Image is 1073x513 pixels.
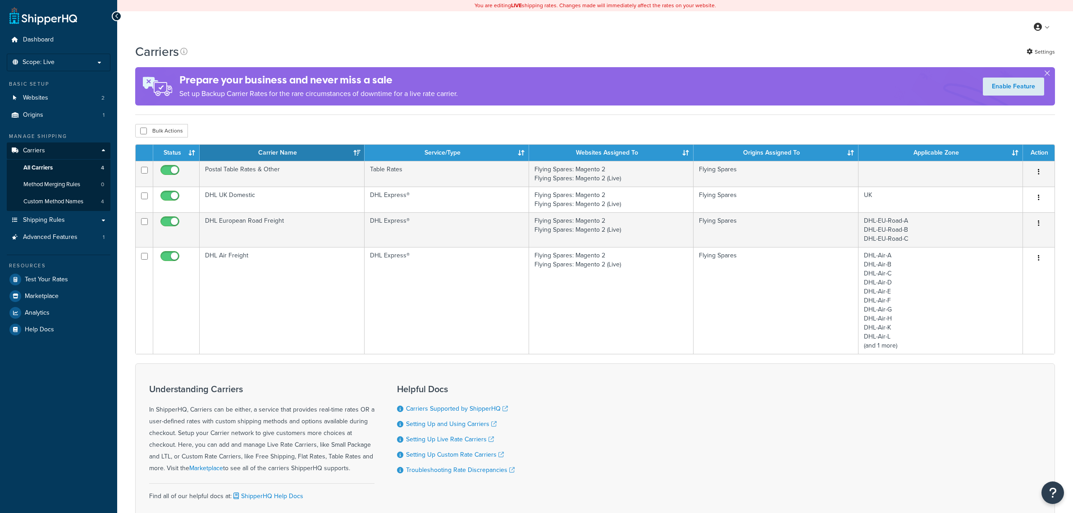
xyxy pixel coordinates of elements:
li: Carriers [7,142,110,211]
span: Method Merging Rules [23,181,80,188]
th: Applicable Zone: activate to sort column ascending [858,145,1023,161]
span: 4 [101,198,104,206]
td: UK [858,187,1023,212]
td: DHL Express® [365,212,529,247]
td: DHL-Air-A DHL-Air-B DHL-Air-C DHL-Air-D DHL-Air-E DHL-Air-F DHL-Air-G DHL-Air-H DHL-Air-K DHL-Air... [858,247,1023,354]
span: Shipping Rules [23,216,65,224]
h4: Prepare your business and never miss a sale [179,73,458,87]
li: Websites [7,90,110,106]
button: Open Resource Center [1041,481,1064,504]
td: Flying Spares: Magento 2 Flying Spares: Magento 2 (Live) [529,212,694,247]
a: Analytics [7,305,110,321]
img: ad-rules-rateshop-fe6ec290ccb7230408bd80ed9643f0289d75e0ffd9eb532fc0e269fcd187b520.png [135,67,179,105]
li: All Carriers [7,160,110,176]
b: LIVE [511,1,522,9]
a: Marketplace [189,463,223,473]
h3: Helpful Docs [397,384,515,394]
span: 4 [101,164,104,172]
li: Custom Method Names [7,193,110,210]
a: Custom Method Names 4 [7,193,110,210]
span: 0 [101,181,104,188]
a: Marketplace [7,288,110,304]
span: 2 [101,94,105,102]
td: Flying Spares: Magento 2 Flying Spares: Magento 2 (Live) [529,247,694,354]
td: DHL European Road Freight [200,212,364,247]
span: Test Your Rates [25,276,68,284]
td: DHL Express® [365,247,529,354]
th: Carrier Name: activate to sort column ascending [200,145,364,161]
a: Advanced Features 1 [7,229,110,246]
a: Carriers Supported by ShipperHQ [406,404,508,413]
span: Help Docs [25,326,54,334]
span: Marketplace [25,293,59,300]
span: 1 [103,234,105,241]
a: Help Docs [7,321,110,338]
a: Carriers [7,142,110,159]
div: In ShipperHQ, Carriers can be either, a service that provides real-time rates OR a user-defined r... [149,384,374,474]
p: Set up Backup Carrier Rates for the rare circumstances of downtime for a live rate carrier. [179,87,458,100]
a: Origins 1 [7,107,110,124]
td: Flying Spares [694,161,858,187]
td: DHL UK Domestic [200,187,364,212]
a: Setting Up Custom Rate Carriers [406,450,504,459]
span: All Carriers [23,164,53,172]
td: Flying Spares [694,212,858,247]
a: Enable Feature [983,78,1044,96]
div: Find all of our helpful docs at: [149,483,374,502]
li: Advanced Features [7,229,110,246]
span: Origins [23,111,43,119]
th: Websites Assigned To: activate to sort column ascending [529,145,694,161]
a: Setting Up and Using Carriers [406,419,497,429]
div: Manage Shipping [7,133,110,140]
li: Method Merging Rules [7,176,110,193]
a: Shipping Rules [7,212,110,229]
td: DHL Air Freight [200,247,364,354]
a: ShipperHQ Home [9,7,77,25]
a: ShipperHQ Help Docs [232,491,303,501]
td: Flying Spares: Magento 2 Flying Spares: Magento 2 (Live) [529,161,694,187]
td: DHL-EU-Road-A DHL-EU-Road-B DHL-EU-Road-C [858,212,1023,247]
div: Resources [7,262,110,270]
td: DHL Express® [365,187,529,212]
a: Troubleshooting Rate Discrepancies [406,465,515,475]
span: Carriers [23,147,45,155]
td: Table Rates [365,161,529,187]
a: Dashboard [7,32,110,48]
span: 1 [103,111,105,119]
a: Websites 2 [7,90,110,106]
th: Status: activate to sort column ascending [153,145,200,161]
div: Basic Setup [7,80,110,88]
li: Origins [7,107,110,124]
a: Test Your Rates [7,271,110,288]
th: Origins Assigned To: activate to sort column ascending [694,145,858,161]
td: Postal Table Rates & Other [200,161,364,187]
h1: Carriers [135,43,179,60]
span: Custom Method Names [23,198,83,206]
span: Analytics [25,309,50,317]
span: Advanced Features [23,234,78,241]
a: All Carriers 4 [7,160,110,176]
a: Setting Up Live Rate Carriers [406,435,494,444]
td: Flying Spares [694,187,858,212]
th: Service/Type: activate to sort column ascending [365,145,529,161]
td: Flying Spares [694,247,858,354]
th: Action [1023,145,1055,161]
button: Bulk Actions [135,124,188,137]
span: Dashboard [23,36,54,44]
a: Settings [1027,46,1055,58]
span: Scope: Live [23,59,55,66]
span: Websites [23,94,48,102]
a: Method Merging Rules 0 [7,176,110,193]
h3: Understanding Carriers [149,384,374,394]
td: Flying Spares: Magento 2 Flying Spares: Magento 2 (Live) [529,187,694,212]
